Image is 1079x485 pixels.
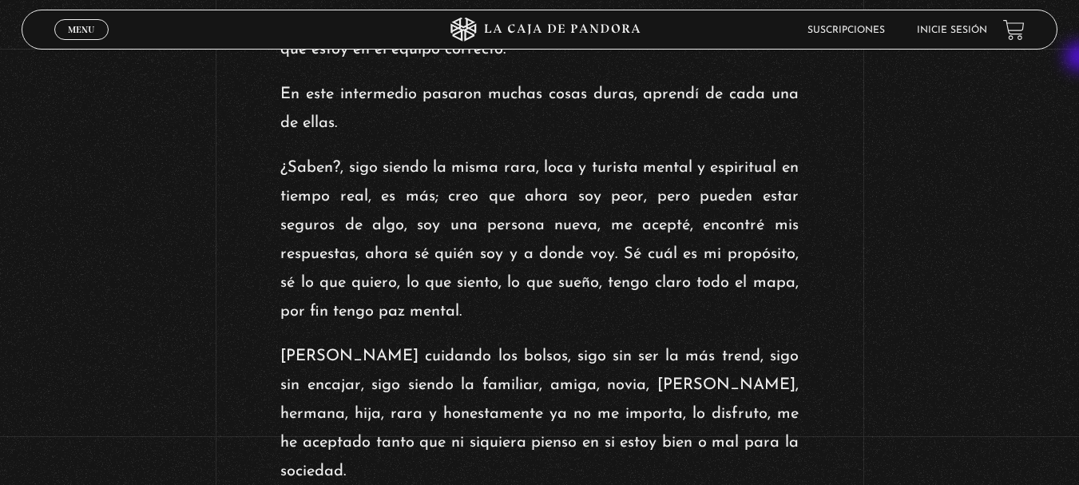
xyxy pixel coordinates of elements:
[280,153,798,326] p: ¿Saben?, sigo siendo la misma rara, loca y turista mental y espiritual en tiempo real, es más; cr...
[62,38,100,50] span: Cerrar
[68,25,94,34] span: Menu
[807,26,885,35] a: Suscripciones
[917,26,987,35] a: Inicie sesión
[280,80,798,137] p: En este intermedio pasaron muchas cosas duras, aprendí de cada una de ellas.
[1003,19,1025,41] a: View your shopping cart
